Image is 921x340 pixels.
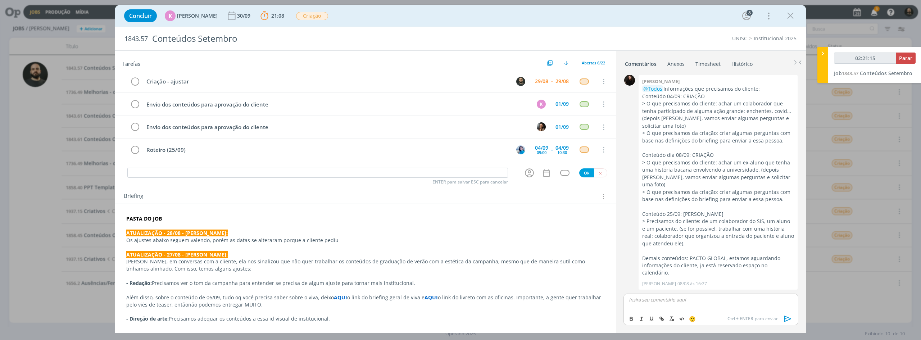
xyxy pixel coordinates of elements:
b: [PERSON_NAME] [642,78,680,85]
strong: - Direção de arte: [126,315,169,322]
img: P [516,77,525,86]
a: Histórico [731,57,753,68]
div: 10:30 [557,150,567,154]
div: K [165,10,176,21]
span: 1843.57 [124,35,148,43]
span: Tarefas [122,59,140,67]
div: 29/08 [555,79,569,84]
p: > Precisamos do cliente: de um colaborador do SIS, um aluno e um paciente. (se for possível, trab... [642,218,794,247]
div: 30/09 [237,13,252,18]
button: 🙂 [687,314,697,323]
button: Ok [579,168,594,177]
p: Demais conteúdos: PACTO GLOBAL, estamos aguardando informações do cliente, ja está reservado espa... [642,255,794,277]
div: 01/09 [555,124,569,130]
span: 21:08 [271,12,284,19]
button: Concluir [124,9,157,22]
p: Conteúdo dia 08/09: CRIAÇÃO [642,151,794,159]
p: Os ajustes abaixo seguem valendo, porém as datas se alteraram porque a cliente pediu [126,237,605,244]
a: Institucional 2025 [754,35,797,42]
p: > O que precisamos da criação: criar algumas perguntas com base nas definições do briefing para e... [642,189,794,203]
span: 🙂 [689,315,696,322]
strong: ATUALIZAÇÃO - 28/08 - [PERSON_NAME]: [126,230,228,236]
div: 8 [747,10,753,16]
a: Timesheet [695,57,721,68]
div: Envio dos conteúdos para aprovação do cliente [143,100,530,109]
div: 04/09 [535,145,548,150]
div: 09:00 [537,150,546,154]
p: [PERSON_NAME] [642,281,676,287]
img: E [516,145,525,154]
span: Concluir [129,13,152,19]
span: 1843.57 [842,70,858,77]
button: K[PERSON_NAME] [165,10,218,21]
span: Conteúdos Setembro [860,70,912,77]
span: [PERSON_NAME] [177,13,218,18]
p: [PERSON_NAME], em conversas com a cliente, ela nos sinalizou que não quer trabalhar os conteúdos ... [126,258,605,272]
div: 01/09 [555,101,569,106]
div: Envio dos conteúdos para aprovação do cliente [143,123,530,132]
a: UNISC [732,35,747,42]
p: Precisamos adequar os conteúdos a essa id visual de institucional. [126,315,605,322]
p: > O que precisamos do cliente: achar um ex-aluno que tenha uma história bacana envolvendo a unive... [642,159,794,189]
span: Briefing [124,192,143,201]
button: P [515,76,526,87]
span: ENTER para salvar ESC para cancelar [432,179,508,185]
button: Criação [296,12,328,21]
span: Ctrl + ENTER [727,316,755,322]
a: AQUI [334,294,347,301]
button: E [515,144,526,155]
img: arrow-down.svg [564,61,568,65]
span: para enviar [727,316,778,322]
div: dialog [115,5,806,333]
span: -- [551,147,553,152]
u: não podemos entregar MUITO. [188,301,263,308]
p: Precisamos ver o tom da campanha para entender se precisa de algum ajuste para tornar mais instit... [126,280,605,287]
div: Conteúdos Setembro [149,30,513,47]
img: S [624,75,635,86]
button: K [536,99,546,109]
span: Abertas 6/22 [582,60,605,65]
div: Criação - ajustar [143,77,509,86]
p: > O que precisamos da criação: criar algumas perguntas com base nas definições do briefing para e... [642,130,794,144]
div: 04/09 [555,145,569,150]
img: B [537,122,546,131]
div: Anexos [667,60,685,68]
button: 8 [741,10,752,22]
div: Roteiro (25/09) [143,145,509,154]
button: B [536,122,546,132]
a: Comentários [625,57,657,68]
p: Além disso, sobre o conteúdo de 06/09, tudo oq você precisa saber sobre o viva, deixo o link do b... [126,294,605,308]
p: Conteúdo 25/09: [PERSON_NAME] [642,210,794,218]
a: AQUI [425,294,438,301]
span: 08/08 às 16:27 [677,281,707,287]
a: Job1843.57Conteúdos Setembro [834,70,912,77]
button: Parar [896,53,916,64]
button: 21:08 [259,10,286,22]
div: 29/08 [535,79,548,84]
p: Informações que precisamos do cliente: [642,85,794,92]
p: > O que precisamos do cliente: achar um colaborador que tenha participado de alguma ação grande: ... [642,100,794,130]
strong: - Redação: [126,280,152,286]
span: Criação [296,12,328,20]
span: Parar [899,55,912,62]
div: K [537,100,546,109]
a: PASTA DO JOB [126,215,162,222]
p: Conteúdo 04/09: CRIAÇÃO [642,93,794,100]
span: @Todos [643,85,662,92]
span: -- [551,79,553,84]
strong: ATUALIZAÇÃO - 27/08 - [PERSON_NAME]: [126,251,228,258]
